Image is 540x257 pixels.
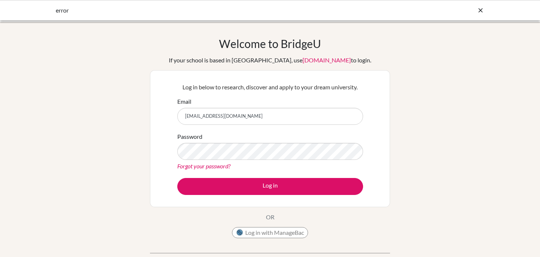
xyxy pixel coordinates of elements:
p: Log in below to research, discover and apply to your dream university. [177,83,363,92]
label: Password [177,132,202,141]
button: Log in with ManageBac [232,227,308,238]
label: Email [177,97,191,106]
button: Log in [177,178,363,195]
div: error [56,6,373,15]
div: If your school is based in [GEOGRAPHIC_DATA], use to login. [169,56,371,65]
h1: Welcome to BridgeU [219,37,321,50]
p: OR [266,213,274,222]
a: Forgot your password? [177,162,230,169]
a: [DOMAIN_NAME] [303,56,351,64]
